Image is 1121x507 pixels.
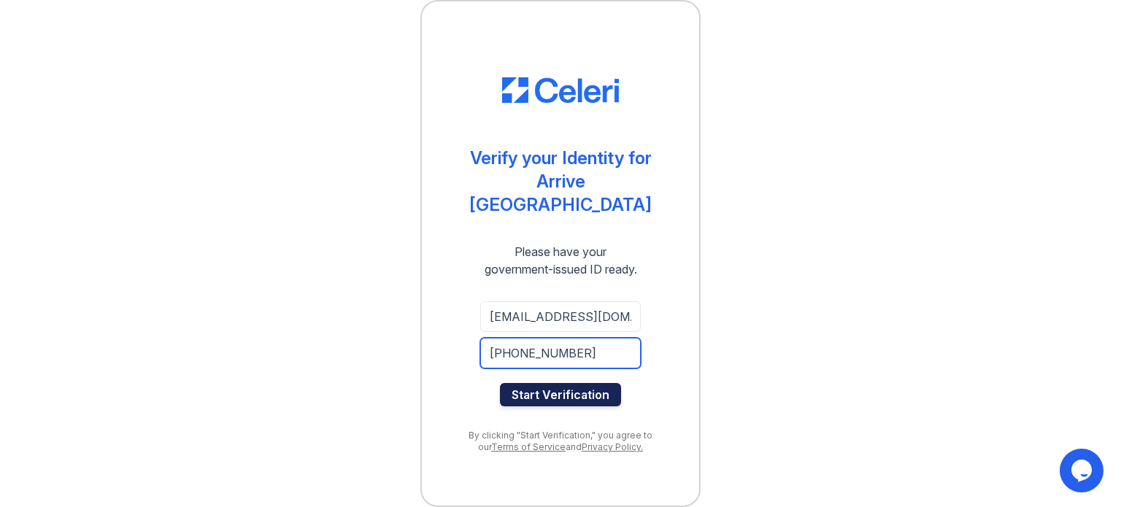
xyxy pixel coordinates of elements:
input: Email [480,301,641,332]
input: Phone [480,338,641,368]
img: CE_Logo_Blue-a8612792a0a2168367f1c8372b55b34899dd931a85d93a1a3d3e32e68fde9ad4.png [502,77,619,104]
a: Terms of Service [491,441,566,452]
a: Privacy Policy. [582,441,643,452]
div: By clicking "Start Verification," you agree to our and [451,430,670,453]
button: Start Verification [500,383,621,406]
div: Verify your Identity for Arrive [GEOGRAPHIC_DATA] [451,147,670,217]
div: Please have your government-issued ID ready. [458,243,663,278]
iframe: chat widget [1060,449,1106,492]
